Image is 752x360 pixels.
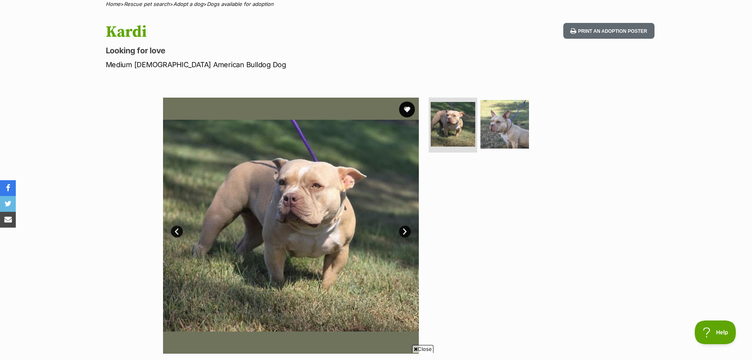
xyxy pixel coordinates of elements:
[124,1,170,7] a: Rescue pet search
[399,226,411,237] a: Next
[480,100,529,149] img: Photo of Kardi
[173,1,203,7] a: Adopt a dog
[563,23,654,39] button: Print an adoption poster
[106,45,440,56] p: Looking for love
[412,345,433,353] span: Close
[207,1,274,7] a: Dogs available for adoption
[695,320,736,344] iframe: Help Scout Beacon - Open
[171,226,183,237] a: Prev
[163,98,419,354] img: Photo of Kardi
[106,23,440,41] h1: Kardi
[399,102,415,117] button: favourite
[86,1,666,7] div: > > >
[106,59,440,70] p: Medium [DEMOGRAPHIC_DATA] American Bulldog Dog
[431,102,475,147] img: Photo of Kardi
[106,1,120,7] a: Home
